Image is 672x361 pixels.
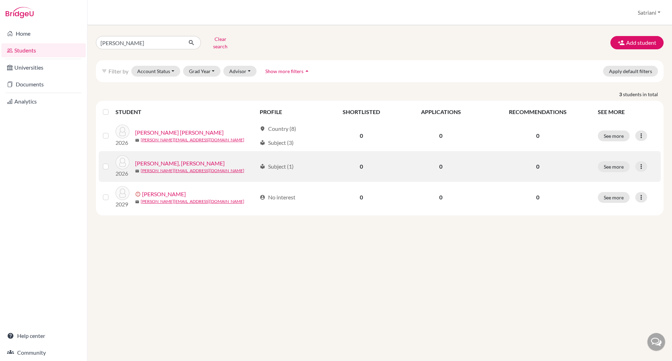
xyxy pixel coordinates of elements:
[135,159,225,168] a: [PERSON_NAME], [PERSON_NAME]
[115,104,255,120] th: STUDENT
[400,120,482,151] td: 0
[260,125,296,133] div: Country (8)
[482,104,594,120] th: RECOMMENDATIONS
[141,168,244,174] a: [PERSON_NAME][EMAIL_ADDRESS][DOMAIN_NAME]
[598,130,630,141] button: See more
[135,138,139,142] span: mail
[141,198,244,205] a: [PERSON_NAME][EMAIL_ADDRESS][DOMAIN_NAME]
[610,36,664,49] button: Add student
[635,6,664,19] button: Satriani
[323,104,400,120] th: SHORTLISTED
[1,43,86,57] a: Students
[1,94,86,108] a: Analytics
[323,151,400,182] td: 0
[142,190,186,198] a: [PERSON_NAME]
[201,34,240,52] button: Clear search
[115,139,129,147] p: 2026
[115,125,129,139] img: Pardede, Samuel Tristano Domenico
[400,104,482,120] th: APPLICATIONS
[135,191,142,197] span: error_outline
[259,66,316,77] button: Show more filtersarrow_drop_up
[115,169,129,178] p: 2026
[115,155,129,169] img: Sigumonrong, Samuel BPA
[16,5,30,11] span: Help
[323,182,400,213] td: 0
[260,126,265,132] span: location_on
[486,162,589,171] p: 0
[108,68,128,75] span: Filter by
[260,162,294,171] div: Subject (1)
[619,91,623,98] strong: 3
[135,200,139,204] span: mail
[265,68,303,74] span: Show more filters
[323,120,400,151] td: 0
[486,132,589,140] p: 0
[260,193,295,201] div: No interest
[400,182,482,213] td: 0
[594,104,661,120] th: SEE MORE
[135,169,139,173] span: mail
[1,346,86,360] a: Community
[115,186,129,200] img: Teagan, Samuel
[260,164,265,169] span: local_library
[303,68,310,75] i: arrow_drop_up
[96,36,183,49] input: Find student by name...
[135,128,224,137] a: [PERSON_NAME] [PERSON_NAME]
[255,104,323,120] th: PROFILE
[223,66,257,77] button: Advisor
[183,66,221,77] button: Grad Year
[6,7,34,18] img: Bridge-U
[1,61,86,75] a: Universities
[131,66,180,77] button: Account Status
[1,329,86,343] a: Help center
[603,66,658,77] button: Apply default filters
[486,193,589,201] p: 0
[260,194,265,200] span: account_circle
[400,151,482,182] td: 0
[115,200,129,208] p: 2029
[260,140,265,146] span: local_library
[1,77,86,91] a: Documents
[623,91,664,98] span: students in total
[598,192,630,203] button: See more
[101,68,107,74] i: filter_list
[1,27,86,41] a: Home
[260,139,294,147] div: Subject (3)
[141,137,244,143] a: [PERSON_NAME][EMAIL_ADDRESS][DOMAIN_NAME]
[598,161,630,172] button: See more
